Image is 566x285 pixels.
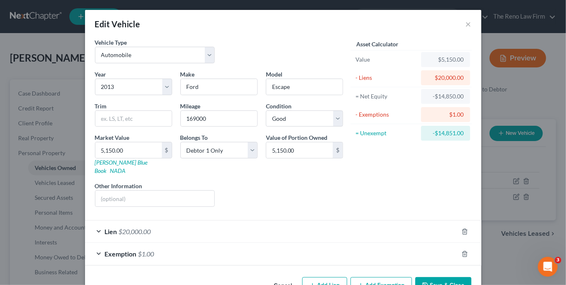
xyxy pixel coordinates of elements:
iframe: Intercom live chat [538,257,558,277]
button: × [466,19,471,29]
label: Other Information [95,182,142,190]
input: 0.00 [266,142,333,158]
span: Make [180,71,195,78]
label: Vehicle Type [95,38,127,47]
label: Condition [266,102,291,110]
div: = Net Equity [355,92,418,101]
input: 0.00 [95,142,162,158]
label: Mileage [180,102,201,110]
div: Edit Vehicle [95,18,140,30]
div: $1.00 [428,110,464,119]
label: Year [95,70,107,79]
span: Lien [105,228,117,235]
span: $1.00 [138,250,154,258]
div: -$14,850.00 [428,92,464,101]
div: - Exemptions [355,110,418,119]
label: Asset Calculator [356,40,398,48]
input: (optional) [95,191,215,206]
a: NADA [110,167,126,174]
div: $ [333,142,343,158]
label: Market Value [95,133,130,142]
label: Value of Portion Owned [266,133,328,142]
input: ex. Altima [266,79,343,95]
div: = Unexempt [355,129,418,137]
span: 3 [555,257,561,263]
input: ex. Nissan [181,79,257,95]
div: Value [355,55,418,64]
div: -$14,851.00 [428,129,464,137]
input: -- [181,111,257,127]
label: Trim [95,102,107,110]
div: $5,150.00 [428,55,464,64]
div: - Liens [355,74,418,82]
div: $20,000.00 [428,74,464,82]
div: $ [162,142,172,158]
a: [PERSON_NAME] Blue Book [95,159,148,174]
span: Belongs To [180,134,208,141]
span: $20,000.00 [119,228,151,235]
input: ex. LS, LT, etc [95,111,172,127]
label: Model [266,70,282,79]
span: Exemption [105,250,137,258]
